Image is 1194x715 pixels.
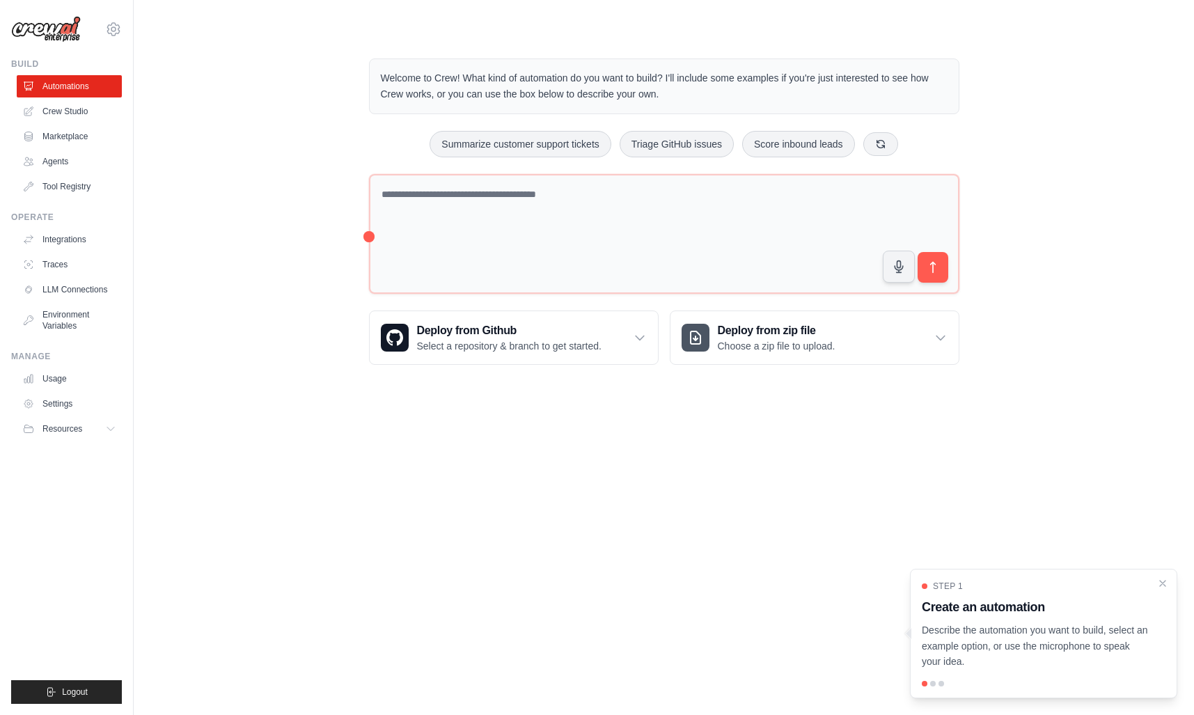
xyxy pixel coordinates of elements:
[430,131,611,157] button: Summarize customer support tickets
[17,368,122,390] a: Usage
[1157,578,1168,589] button: Close walkthrough
[922,597,1149,617] h3: Create an automation
[17,150,122,173] a: Agents
[718,339,835,353] p: Choose a zip file to upload.
[17,175,122,198] a: Tool Registry
[17,100,122,123] a: Crew Studio
[11,212,122,223] div: Operate
[17,418,122,440] button: Resources
[933,581,963,592] span: Step 1
[417,322,602,339] h3: Deploy from Github
[620,131,734,157] button: Triage GitHub issues
[922,622,1149,670] p: Describe the automation you want to build, select an example option, or use the microphone to spe...
[17,228,122,251] a: Integrations
[11,351,122,362] div: Manage
[17,278,122,301] a: LLM Connections
[17,125,122,148] a: Marketplace
[42,423,82,434] span: Resources
[417,339,602,353] p: Select a repository & branch to get started.
[742,131,855,157] button: Score inbound leads
[11,16,81,42] img: Logo
[718,322,835,339] h3: Deploy from zip file
[17,253,122,276] a: Traces
[62,686,88,698] span: Logout
[17,304,122,337] a: Environment Variables
[17,393,122,415] a: Settings
[11,680,122,704] button: Logout
[11,58,122,70] div: Build
[17,75,122,97] a: Automations
[381,70,948,102] p: Welcome to Crew! What kind of automation do you want to build? I'll include some examples if you'...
